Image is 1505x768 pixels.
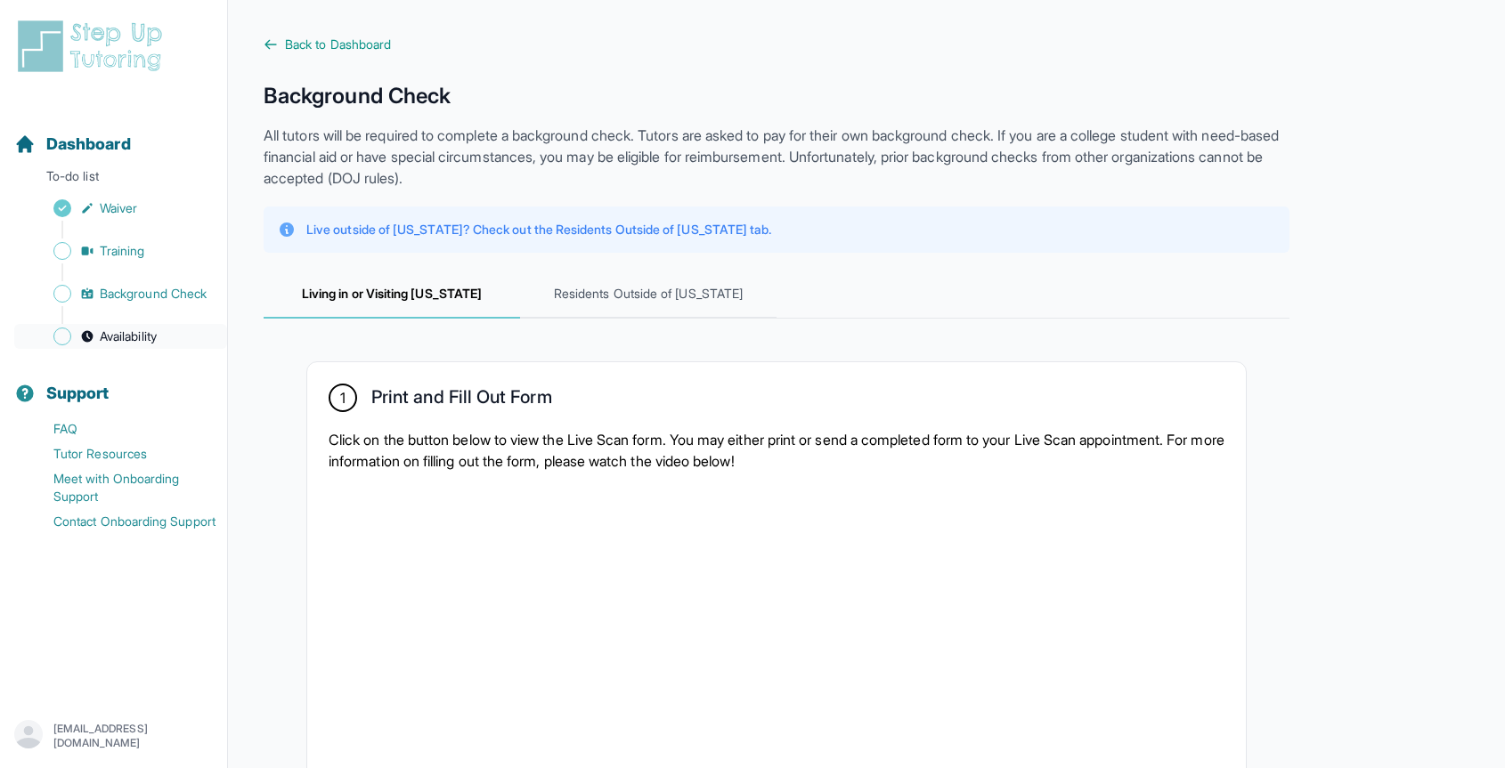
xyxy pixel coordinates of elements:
[340,387,346,408] span: 1
[7,103,220,164] button: Dashboard
[264,271,520,319] span: Living in or Visiting [US_STATE]
[100,327,157,345] span: Availability
[14,132,131,157] a: Dashboard
[14,466,227,509] a: Meet with Onboarding Support
[14,281,227,306] a: Background Check
[264,125,1289,189] p: All tutors will be required to complete a background check. Tutors are asked to pay for their own...
[14,720,213,752] button: [EMAIL_ADDRESS][DOMAIN_NAME]
[46,381,110,406] span: Support
[14,238,227,263] a: Training
[14,416,227,441] a: FAQ
[14,441,227,466] a: Tutor Resources
[100,199,137,217] span: Waiver
[100,242,145,260] span: Training
[285,36,391,53] span: Back to Dashboard
[14,324,227,349] a: Availability
[329,429,1224,472] p: Click on the button below to view the Live Scan form. You may either print or send a completed fo...
[264,36,1289,53] a: Back to Dashboard
[7,167,220,192] p: To-do list
[306,221,771,238] p: Live outside of [US_STATE]? Check out the Residents Outside of [US_STATE] tab.
[100,285,207,303] span: Background Check
[520,271,777,319] span: Residents Outside of [US_STATE]
[264,271,1289,319] nav: Tabs
[53,722,213,750] p: [EMAIL_ADDRESS][DOMAIN_NAME]
[14,196,227,221] a: Waiver
[46,132,131,157] span: Dashboard
[264,82,1289,110] h1: Background Check
[14,18,173,75] img: logo
[371,386,552,415] h2: Print and Fill Out Form
[14,509,227,534] a: Contact Onboarding Support
[7,352,220,413] button: Support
